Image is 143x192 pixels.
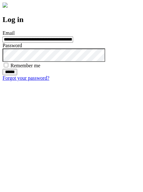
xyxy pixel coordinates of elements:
[3,15,140,24] h2: Log in
[3,30,15,36] label: Email
[3,3,8,8] img: logo-4e3dc11c47720685a147b03b5a06dd966a58ff35d612b21f08c02c0306f2b779.png
[10,63,40,68] label: Remember me
[3,43,22,48] label: Password
[3,75,49,81] a: Forgot your password?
